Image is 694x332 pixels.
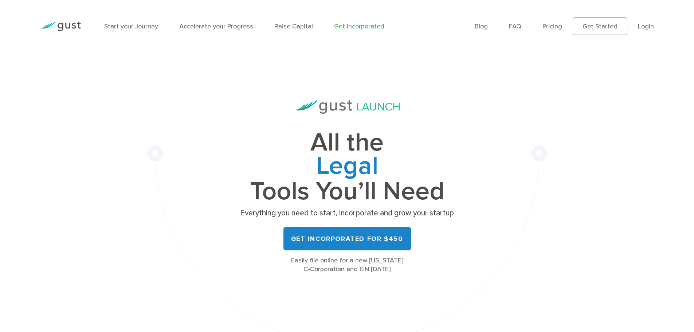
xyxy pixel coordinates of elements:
[334,23,384,30] a: Get Incorporated
[542,23,562,30] a: Pricing
[238,131,456,203] h1: All the Tools You’ll Need
[179,23,253,30] a: Accelerate your Progress
[573,17,627,35] a: Get Started
[40,22,81,31] img: Gust Logo
[238,256,456,274] div: Easily file online for a new [US_STATE] C-Corporation and EIN [DATE]
[238,155,456,180] span: Legal
[475,23,488,30] a: Blog
[283,227,411,250] a: Get Incorporated for $450
[295,100,400,114] img: Gust Launch Logo
[638,23,654,30] a: Login
[104,23,158,30] a: Start your Journey
[238,208,456,218] p: Everything you need to start, incorporate and grow your startup
[274,23,313,30] a: Raise Capital
[509,23,521,30] a: FAQ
